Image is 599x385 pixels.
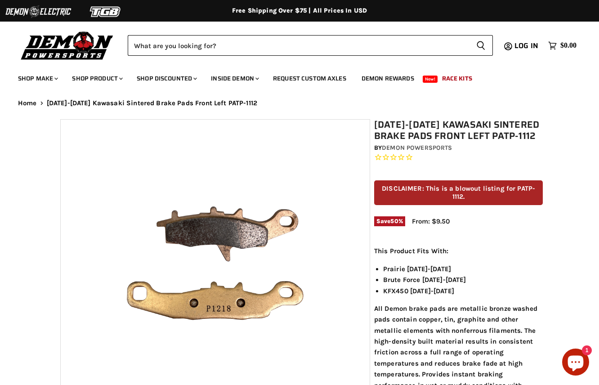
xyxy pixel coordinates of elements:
span: Log in [514,40,538,51]
a: Demon Rewards [355,69,421,88]
span: 50 [390,218,398,224]
img: TGB Logo 2 [72,3,139,20]
li: Brute Force [DATE]-[DATE] [383,274,543,285]
a: Shop Discounted [130,69,202,88]
form: Product [128,35,493,56]
a: Request Custom Axles [266,69,353,88]
span: From: $9.50 [412,217,450,225]
span: $0.00 [560,41,577,50]
input: Search [128,35,469,56]
a: Race Kits [435,69,479,88]
span: Save % [374,216,405,226]
span: [DATE]-[DATE] Kawasaki Sintered Brake Pads Front Left PATP-1112 [47,99,257,107]
p: This Product Fits With: [374,246,543,256]
div: by [374,143,543,153]
a: $0.00 [544,39,581,52]
button: Search [469,35,493,56]
a: Inside Demon [204,69,264,88]
a: Demon Powersports [382,144,452,152]
span: New! [423,76,438,83]
a: Shop Make [11,69,63,88]
img: Demon Powersports [18,29,116,61]
a: Home [18,99,37,107]
a: Log in [510,42,544,50]
img: Demon Electric Logo 2 [4,3,72,20]
inbox-online-store-chat: Shopify online store chat [559,349,592,378]
ul: Main menu [11,66,574,88]
p: DISCLAIMER: This is a blowout listing for PATP-1112. [374,180,543,205]
span: Rated 0.0 out of 5 stars 0 reviews [374,153,543,162]
h1: [DATE]-[DATE] Kawasaki Sintered Brake Pads Front Left PATP-1112 [374,119,543,142]
li: KFX450 [DATE]-[DATE] [383,286,543,296]
li: Prairie [DATE]-[DATE] [383,264,543,274]
a: Shop Product [65,69,128,88]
